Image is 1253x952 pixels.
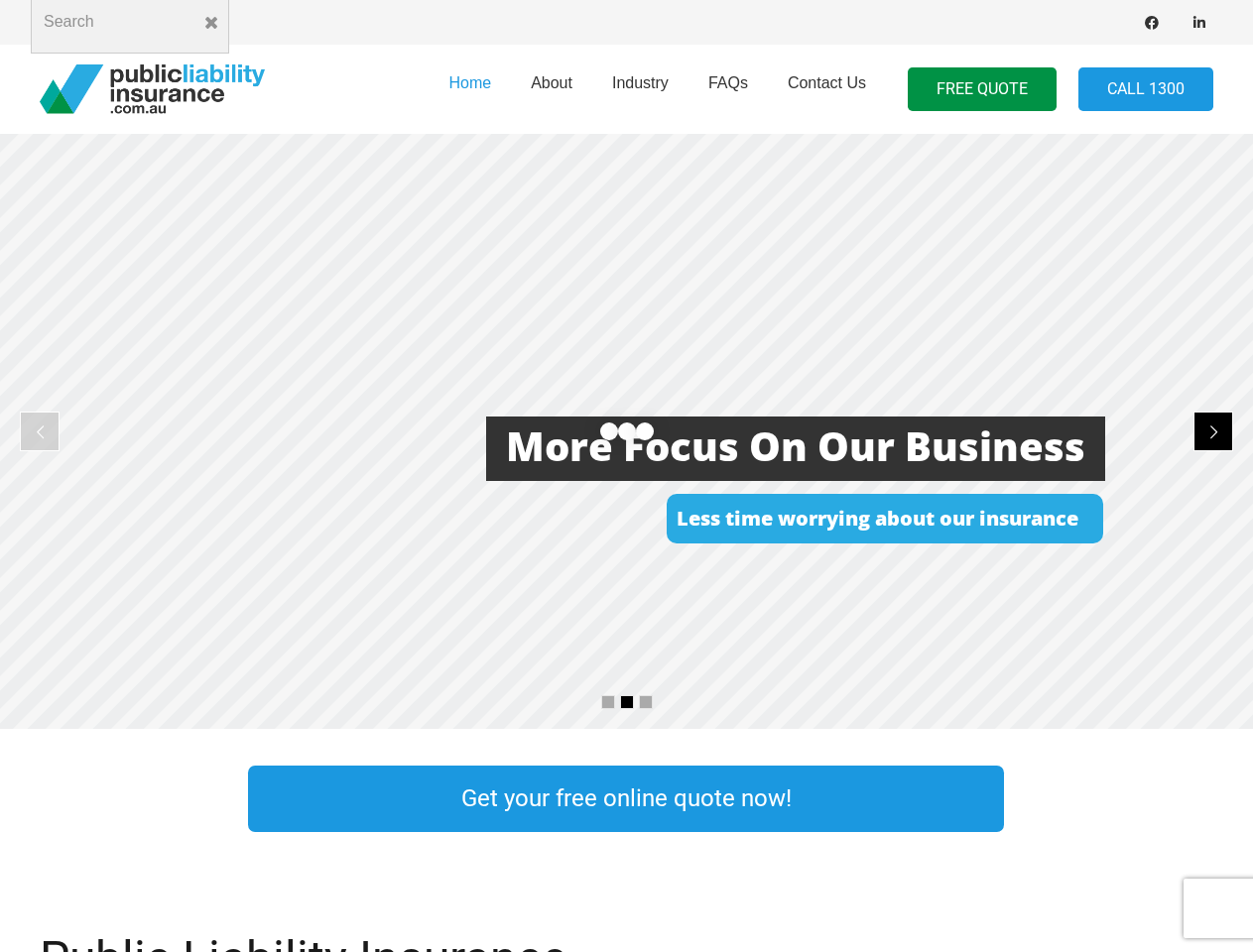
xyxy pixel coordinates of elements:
span: Home [448,74,491,91]
a: About [511,39,592,140]
a: FREE QUOTE [908,67,1057,112]
a: Home [429,39,511,140]
span: Contact Us [788,74,866,91]
a: Get your free online quote now! [248,766,1004,832]
a: pli_logotransparent [40,64,265,114]
a: Industry [592,39,689,140]
a: Contact Us [768,39,886,140]
button: Close [193,5,229,41]
a: Facebook [1138,9,1166,37]
a: Link [1044,761,1252,837]
a: FAQs [689,39,768,140]
span: Industry [612,74,669,91]
a: Call 1300 [1078,67,1213,112]
span: About [531,74,572,91]
span: FAQs [708,74,748,91]
a: LinkedIn [1186,9,1213,37]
